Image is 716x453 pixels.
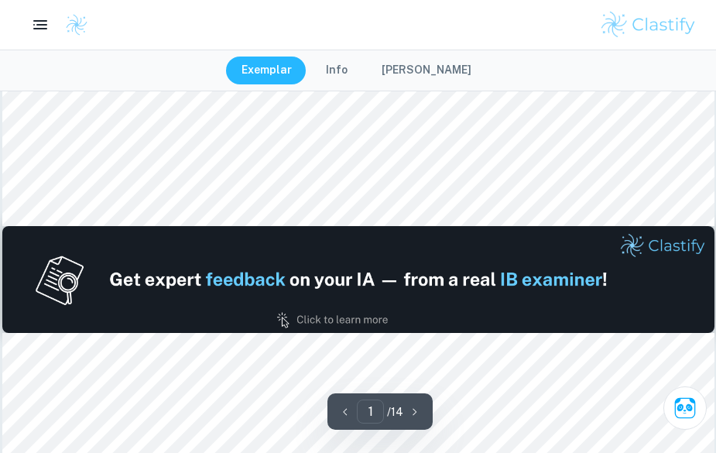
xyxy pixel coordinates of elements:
[226,57,307,84] button: Exemplar
[2,226,714,333] img: Ad
[366,57,487,84] button: [PERSON_NAME]
[65,13,88,36] img: Clastify logo
[310,57,363,84] button: Info
[56,13,88,36] a: Clastify logo
[387,403,403,420] p: / 14
[599,9,697,40] img: Clastify logo
[663,386,707,430] button: Ask Clai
